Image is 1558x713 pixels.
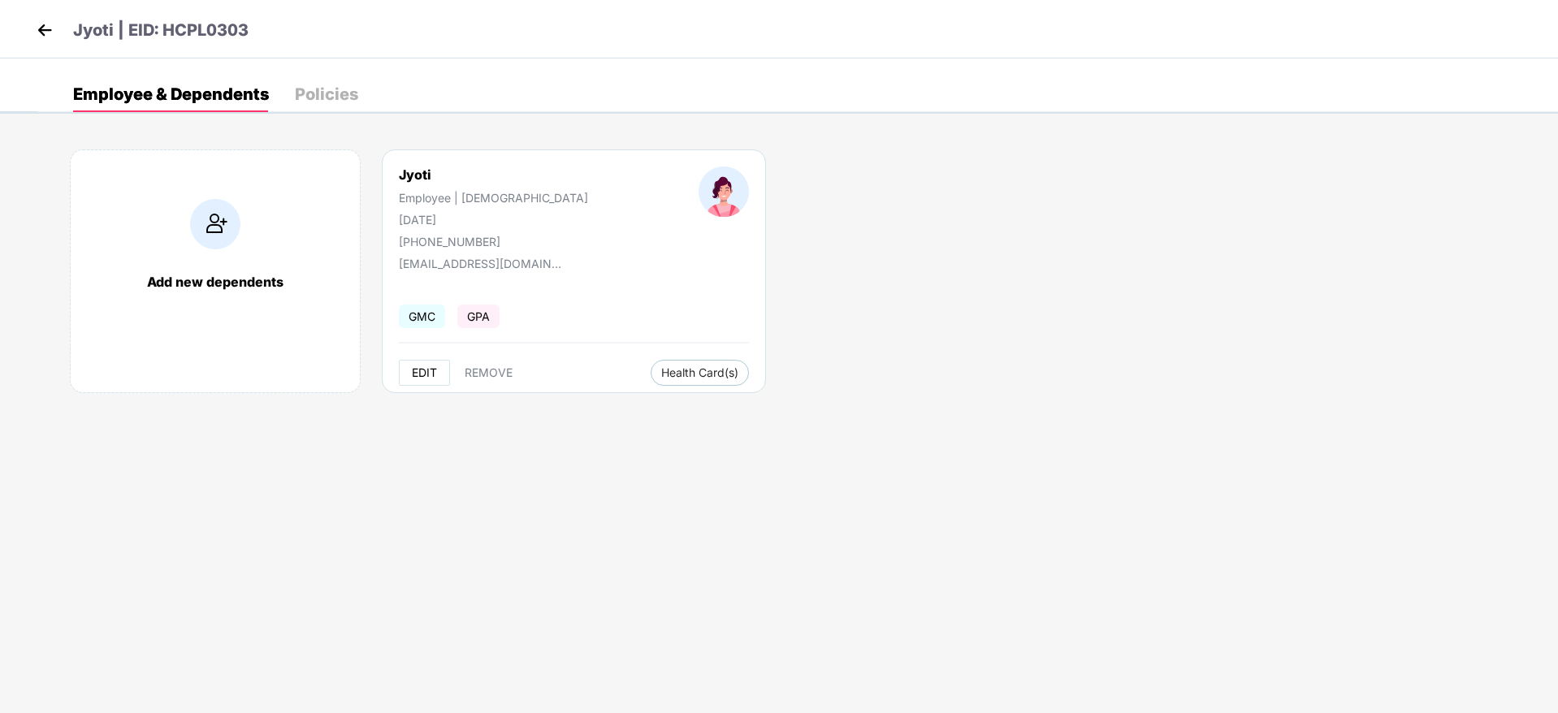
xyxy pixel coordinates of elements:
span: Health Card(s) [661,369,738,377]
div: [DATE] [399,213,588,227]
div: [PHONE_NUMBER] [399,235,588,248]
div: Jyoti [399,166,588,183]
div: [EMAIL_ADDRESS][DOMAIN_NAME] [399,257,561,270]
img: addIcon [190,199,240,249]
span: GPA [457,305,500,328]
div: Employee & Dependents [73,86,269,102]
span: REMOVE [465,366,513,379]
button: REMOVE [452,360,526,386]
span: GMC [399,305,445,328]
img: profileImage [699,166,749,217]
span: EDIT [412,366,437,379]
div: Employee | [DEMOGRAPHIC_DATA] [399,191,588,205]
div: Add new dependents [87,274,344,290]
img: back [32,18,57,42]
p: Jyoti | EID: HCPL0303 [73,18,249,43]
button: EDIT [399,360,450,386]
button: Health Card(s) [651,360,749,386]
div: Policies [295,86,358,102]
